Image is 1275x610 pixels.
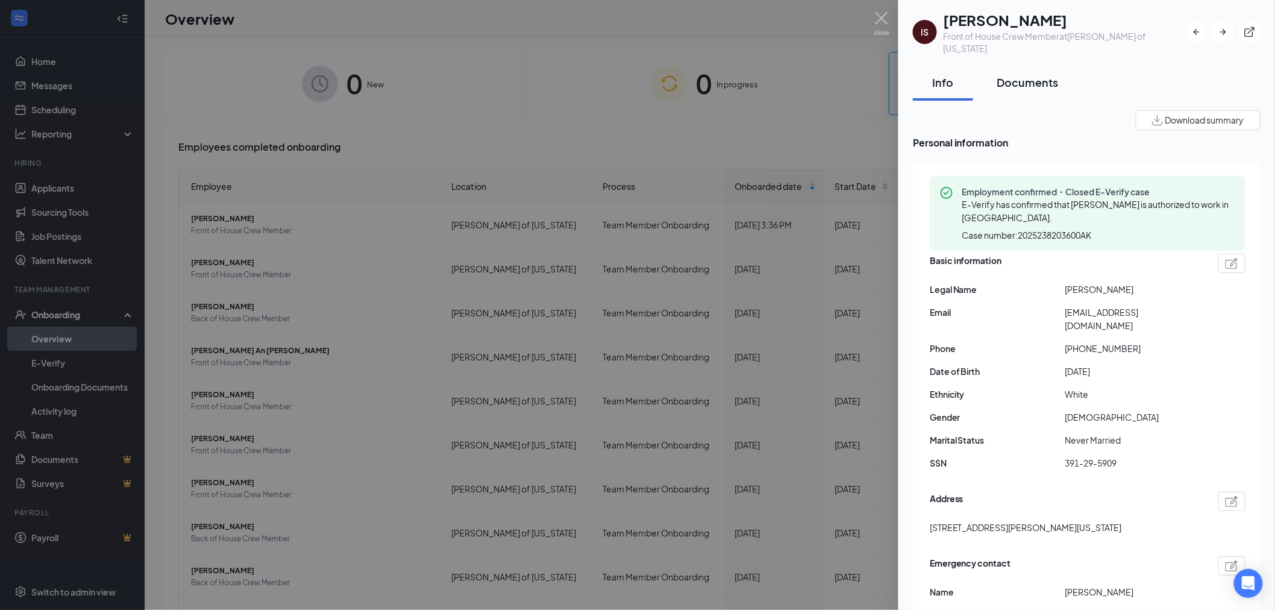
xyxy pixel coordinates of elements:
[943,30,1186,54] div: Front of House Crew Member at [PERSON_NAME] of [US_STATE]
[930,410,1065,424] span: Gender
[930,556,1011,576] span: Emergency contact
[1217,26,1229,38] svg: ArrowRight
[1239,21,1261,43] button: ExternalLink
[1065,585,1201,599] span: [PERSON_NAME]
[1165,114,1244,127] span: Download summary
[997,75,1059,90] div: Documents
[913,135,1261,150] span: Personal information
[930,492,963,511] span: Address
[962,199,1229,223] span: E-Verify has confirmed that [PERSON_NAME] is authorized to work in [GEOGRAPHIC_DATA].
[925,75,961,90] div: Info
[939,186,954,200] svg: CheckmarkCircle
[930,585,1065,599] span: Name
[1212,21,1234,43] button: ArrowRight
[1065,342,1201,355] span: [PHONE_NUMBER]
[943,10,1186,30] h1: [PERSON_NAME]
[1065,456,1201,470] span: 391-29-5909
[1065,410,1201,424] span: [DEMOGRAPHIC_DATA]
[930,521,1122,534] span: [STREET_ADDRESS][PERSON_NAME][US_STATE]
[930,342,1065,355] span: Phone
[930,388,1065,401] span: Ethnicity
[962,186,1236,198] span: Employment confirmed・Closed E-Verify case
[1065,433,1201,447] span: Never Married
[962,229,1092,241] span: Case number: 2025238203600AK
[921,26,929,38] div: IS
[1065,306,1201,332] span: [EMAIL_ADDRESS][DOMAIN_NAME]
[1186,21,1208,43] button: ArrowLeftNew
[1191,26,1203,38] svg: ArrowLeftNew
[930,456,1065,470] span: SSN
[1136,110,1261,130] button: Download summary
[930,283,1065,296] span: Legal Name
[1065,365,1201,378] span: [DATE]
[1234,569,1263,598] div: Open Intercom Messenger
[1065,388,1201,401] span: White
[930,433,1065,447] span: Marital Status
[930,254,1002,273] span: Basic information
[930,306,1065,319] span: Email
[930,365,1065,378] span: Date of Birth
[1065,283,1201,296] span: [PERSON_NAME]
[1244,26,1256,38] svg: ExternalLink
